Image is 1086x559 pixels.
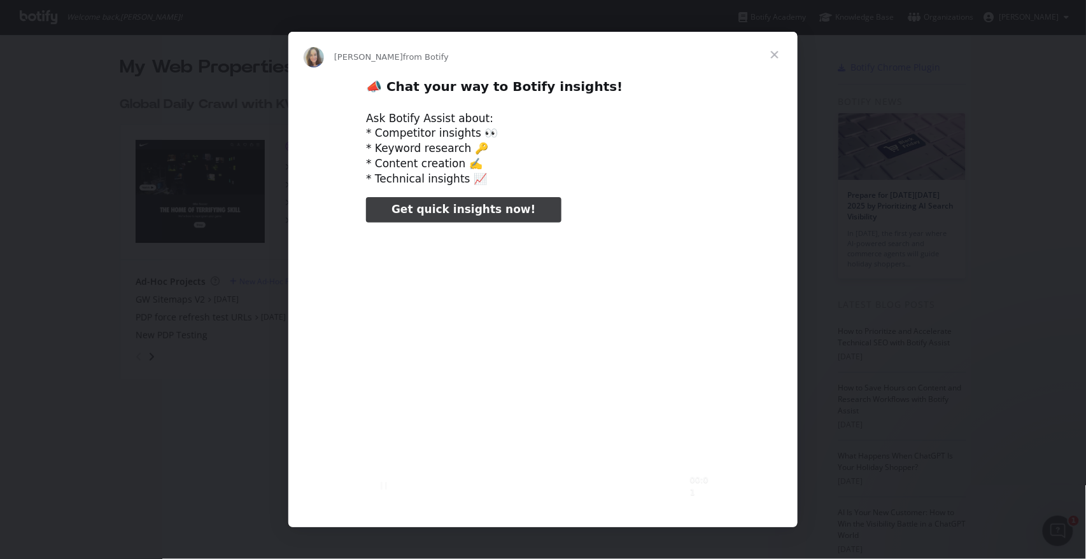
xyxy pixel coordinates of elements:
span: Get quick insights now! [391,203,535,216]
svg: Pause [376,478,391,493]
div: Ask Botify Assist about: * Competitor insights 👀 * Keyword research 🔑 * Content creation ✍️ * Tec... [366,111,720,187]
h2: 📣 Chat your way to Botify insights! [366,78,720,102]
div: 00:01 [690,474,712,499]
span: Close [752,32,798,78]
input: Seek video [397,485,685,487]
video: Play video [278,233,808,499]
img: Profile image for Colleen [304,47,324,67]
span: from Botify [403,52,449,62]
a: Get quick insights now! [366,197,561,223]
span: [PERSON_NAME] [334,52,403,62]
